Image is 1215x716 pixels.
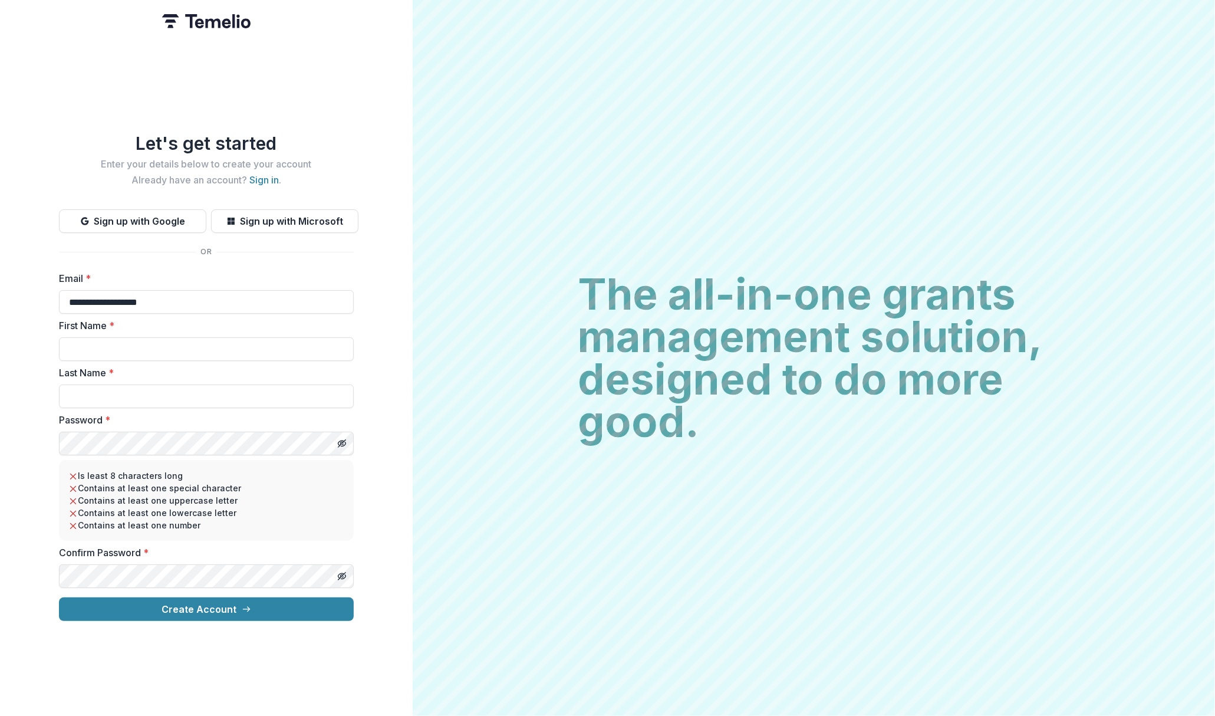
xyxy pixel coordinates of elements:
li: Contains at least one special character [68,482,344,494]
li: Is least 8 characters long [68,469,344,482]
label: Confirm Password [59,546,347,560]
label: Last Name [59,366,347,380]
label: Email [59,271,347,285]
a: Sign in [249,174,279,186]
li: Contains at least one lowercase letter [68,507,344,519]
li: Contains at least one number [68,519,344,531]
li: Contains at least one uppercase letter [68,494,344,507]
button: Toggle password visibility [332,434,351,453]
button: Sign up with Google [59,209,206,233]
button: Toggle password visibility [332,567,351,586]
h2: Already have an account? . [59,175,354,186]
img: Temelio [162,14,251,28]
button: Create Account [59,597,354,621]
label: Password [59,413,347,427]
button: Sign up with Microsoft [211,209,358,233]
label: First Name [59,318,347,333]
h2: Enter your details below to create your account [59,159,354,170]
h1: Let's get started [59,133,354,154]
